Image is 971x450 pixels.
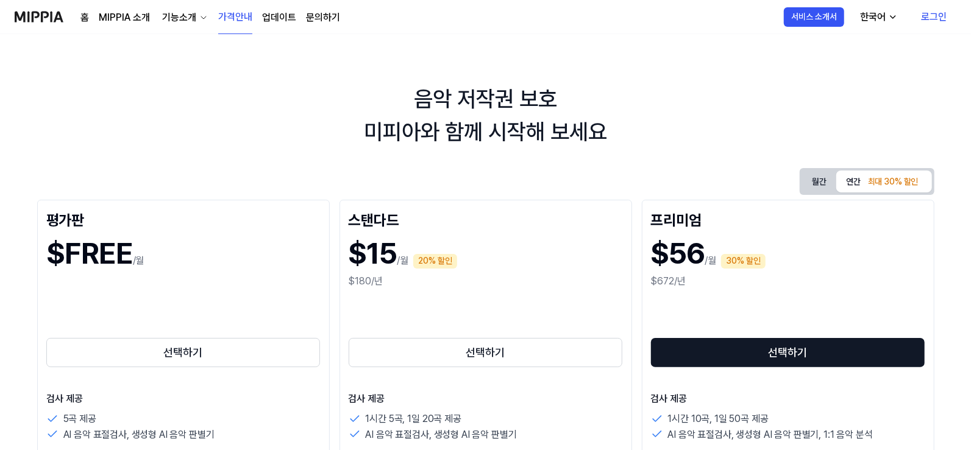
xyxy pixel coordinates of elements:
a: 홈 [80,10,89,25]
div: 기능소개 [160,10,199,25]
div: 평가판 [46,209,321,228]
p: AI 음악 표절검사, 생성형 AI 음악 판별기 [63,427,215,443]
div: 한국어 [858,10,888,24]
div: 최대 30% 할인 [864,175,922,189]
p: 검사 제공 [46,392,321,406]
p: /월 [133,253,144,268]
a: 선택하기 [349,336,623,370]
h1: $56 [651,233,705,274]
a: 선택하기 [651,336,925,370]
div: 스탠다드 [349,209,623,228]
a: 가격안내 [218,1,252,34]
p: /월 [705,253,717,268]
p: /월 [397,253,409,268]
div: $180/년 [349,274,623,289]
button: 서비스 소개서 [784,7,844,27]
h1: $FREE [46,233,133,274]
div: 30% 할인 [721,254,766,269]
a: 업데이트 [262,10,296,25]
button: 선택하기 [46,338,321,367]
button: 한국어 [850,5,905,29]
button: 연간 [836,171,931,192]
p: 검사 제공 [349,392,623,406]
a: MIPPIA 소개 [99,10,150,25]
div: 프리미엄 [651,209,925,228]
div: 20% 할인 [413,254,457,269]
button: 선택하기 [651,338,925,367]
p: AI 음악 표절검사, 생성형 AI 음악 판별기, 1:1 음악 분석 [668,427,873,443]
button: 선택하기 [349,338,623,367]
p: 1시간 10곡, 1일 50곡 제공 [668,411,769,427]
a: 문의하기 [306,10,340,25]
div: $672/년 [651,274,925,289]
button: 월간 [802,172,836,191]
p: AI 음악 표절검사, 생성형 AI 음악 판별기 [366,427,517,443]
p: 1시간 5곡, 1일 20곡 제공 [366,411,461,427]
a: 선택하기 [46,336,321,370]
button: 기능소개 [160,10,208,25]
h1: $15 [349,233,397,274]
p: 검사 제공 [651,392,925,406]
p: 5곡 제공 [63,411,96,427]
